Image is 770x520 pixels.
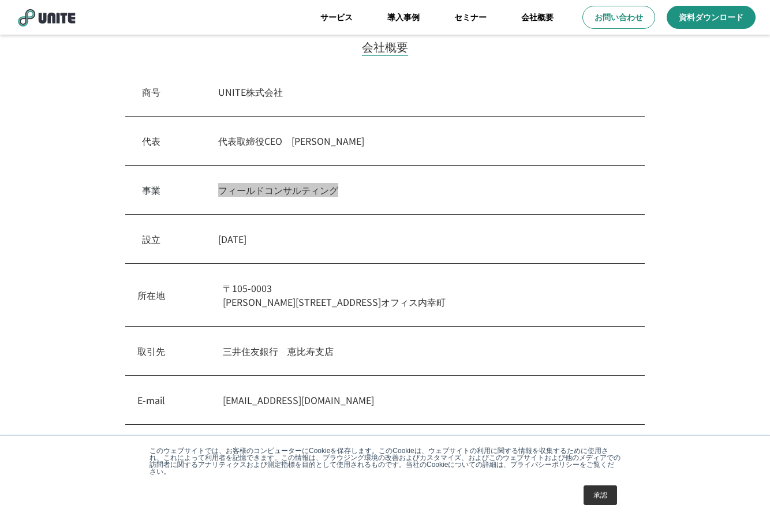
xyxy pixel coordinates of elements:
[142,134,160,148] p: 代表
[582,6,655,29] a: お問い合わせ
[149,447,621,475] p: このウェブサイトでは、お客様のコンピューターにCookieを保存します。このCookieは、ウェブサイトの利用に関する情報を収集するために使用され、これによって利用者を記憶できます。この情報は、...
[142,85,160,99] p: 商号
[712,465,770,520] div: チャットウィジェット
[712,465,770,520] iframe: Chat Widget
[595,12,643,23] p: お問い合わせ
[218,134,628,148] p: 代表取締役CEO [PERSON_NAME]
[223,393,633,407] p: [EMAIL_ADDRESS][DOMAIN_NAME]
[667,6,756,29] a: 資料ダウンロード
[679,12,743,23] p: 資料ダウンロード
[584,485,617,505] a: 承認
[137,393,165,407] p: E-mail
[218,183,628,197] p: フィールドコンサルティング
[223,281,633,309] p: 〒105-0003 [PERSON_NAME][STREET_ADDRESS]オフィス内幸町
[142,232,160,246] p: 設立
[218,85,628,99] p: UNITE株式会社
[137,288,165,302] p: 所在地
[142,183,160,197] p: 事業
[218,232,628,246] p: [DATE]
[137,344,165,358] p: 取引先
[223,344,633,358] p: 三井住友銀行 恵比寿支店
[362,38,408,56] h2: 会社概要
